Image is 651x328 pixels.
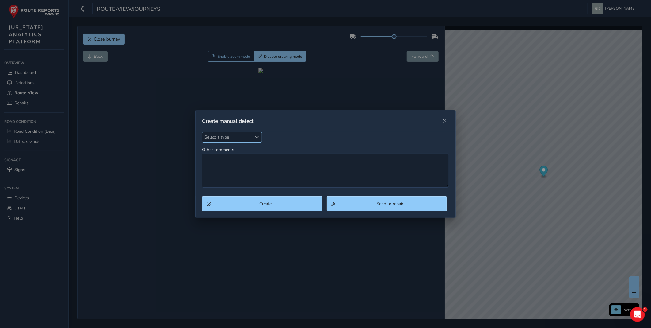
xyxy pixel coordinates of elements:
label: Other comments [202,147,449,153]
span: Create [213,201,318,207]
span: 1 [643,307,648,312]
div: Select a type [252,132,262,142]
button: Create [202,196,322,211]
button: Close [440,117,449,125]
div: Create manual defect [202,117,440,125]
span: Send to repair [338,201,442,207]
iframe: Intercom live chat [630,307,645,322]
button: Send to repair [327,196,447,211]
span: Select a type [202,132,252,142]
